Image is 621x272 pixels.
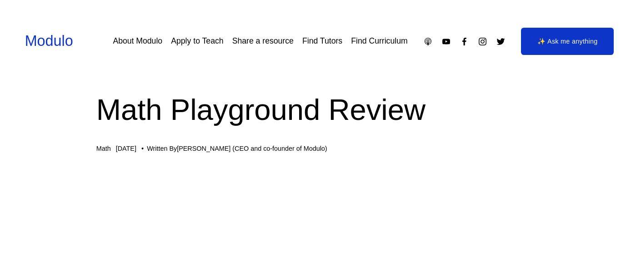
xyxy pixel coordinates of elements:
a: Share a resource [232,33,294,49]
a: YouTube [441,37,451,46]
a: Math [96,145,111,152]
a: [PERSON_NAME] (CEO and co-founder of Modulo) [177,145,327,152]
a: Modulo [25,33,73,49]
a: Twitter [496,37,506,46]
div: Written By [147,145,327,153]
h1: Math Playground Review [96,89,525,130]
a: Find Tutors [302,33,342,49]
a: Find Curriculum [351,33,407,49]
a: ✨ Ask me anything [521,28,614,55]
a: Facebook [460,37,469,46]
a: Apply to Teach [171,33,223,49]
a: Instagram [478,37,487,46]
a: Apple Podcasts [423,37,433,46]
a: About Modulo [113,33,162,49]
span: [DATE] [116,145,136,152]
